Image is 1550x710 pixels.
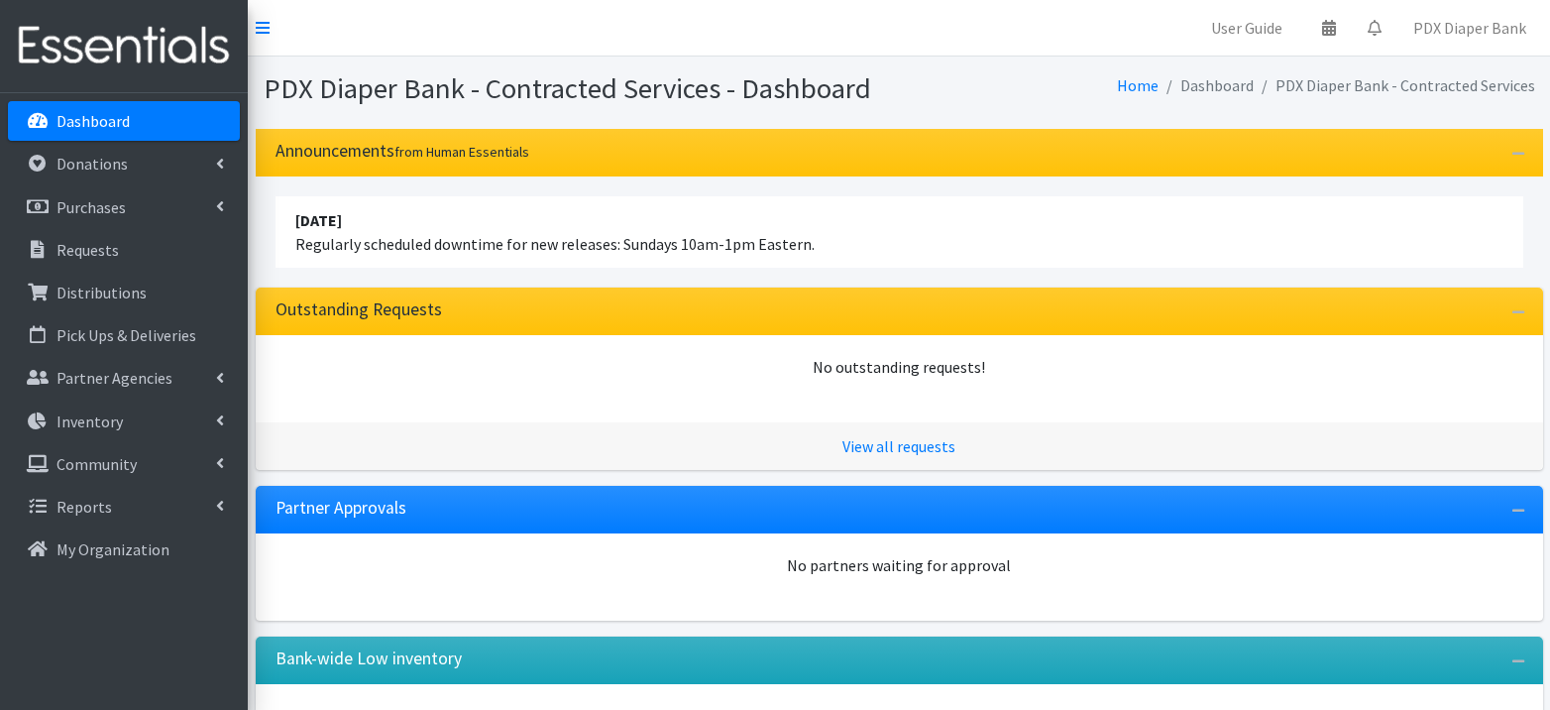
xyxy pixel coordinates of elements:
[276,553,1523,577] div: No partners waiting for approval
[1397,8,1542,48] a: PDX Diaper Bank
[1254,71,1535,100] li: PDX Diaper Bank - Contracted Services
[276,498,406,519] h3: Partner Approvals
[56,197,126,217] p: Purchases
[56,412,123,431] p: Inventory
[1195,8,1298,48] a: User Guide
[8,358,240,398] a: Partner Agencies
[8,487,240,527] a: Reports
[276,196,1523,268] li: Regularly scheduled downtime for new releases: Sundays 10am-1pm Eastern.
[56,368,172,388] p: Partner Agencies
[56,111,130,131] p: Dashboard
[8,273,240,312] a: Distributions
[276,299,442,320] h3: Outstanding Requests
[56,454,137,474] p: Community
[56,283,147,302] p: Distributions
[264,71,892,106] h1: PDX Diaper Bank - Contracted Services - Dashboard
[8,230,240,270] a: Requests
[8,187,240,227] a: Purchases
[8,315,240,355] a: Pick Ups & Deliveries
[1117,75,1159,95] a: Home
[8,13,240,79] img: HumanEssentials
[8,530,240,569] a: My Organization
[276,649,462,669] h3: Bank-wide Low inventory
[56,325,196,345] p: Pick Ups & Deliveries
[1159,71,1254,100] li: Dashboard
[394,143,529,161] small: from Human Essentials
[56,539,169,559] p: My Organization
[56,240,119,260] p: Requests
[8,444,240,484] a: Community
[8,402,240,441] a: Inventory
[56,154,128,174] p: Donations
[842,436,955,456] a: View all requests
[295,210,342,230] strong: [DATE]
[8,144,240,183] a: Donations
[276,355,1523,379] div: No outstanding requests!
[276,141,529,162] h3: Announcements
[8,101,240,141] a: Dashboard
[56,497,112,517] p: Reports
